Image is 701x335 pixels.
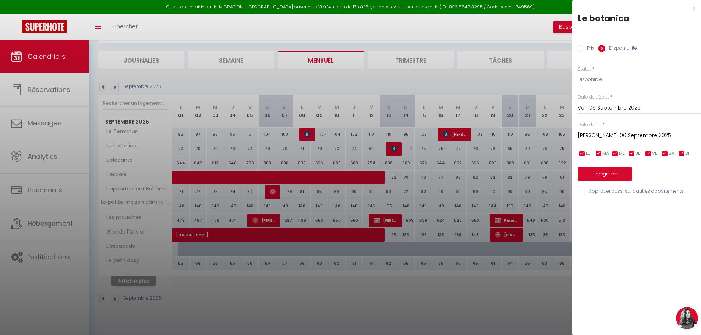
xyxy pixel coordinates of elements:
[685,150,689,157] span: DI
[578,121,601,128] label: Date de fin
[578,167,632,181] button: Enregistrer
[583,45,594,53] label: Prix
[619,150,625,157] span: ME
[572,4,695,13] div: x
[602,150,609,157] span: MA
[578,66,591,73] label: Statut
[670,304,701,335] iframe: LiveChat chat widget
[605,45,637,53] label: Disponibilité
[652,150,657,157] span: VE
[578,94,609,101] label: Date de début
[635,150,640,157] span: JE
[578,13,695,24] div: Le botanica
[586,150,591,157] span: LU
[669,150,675,157] span: SA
